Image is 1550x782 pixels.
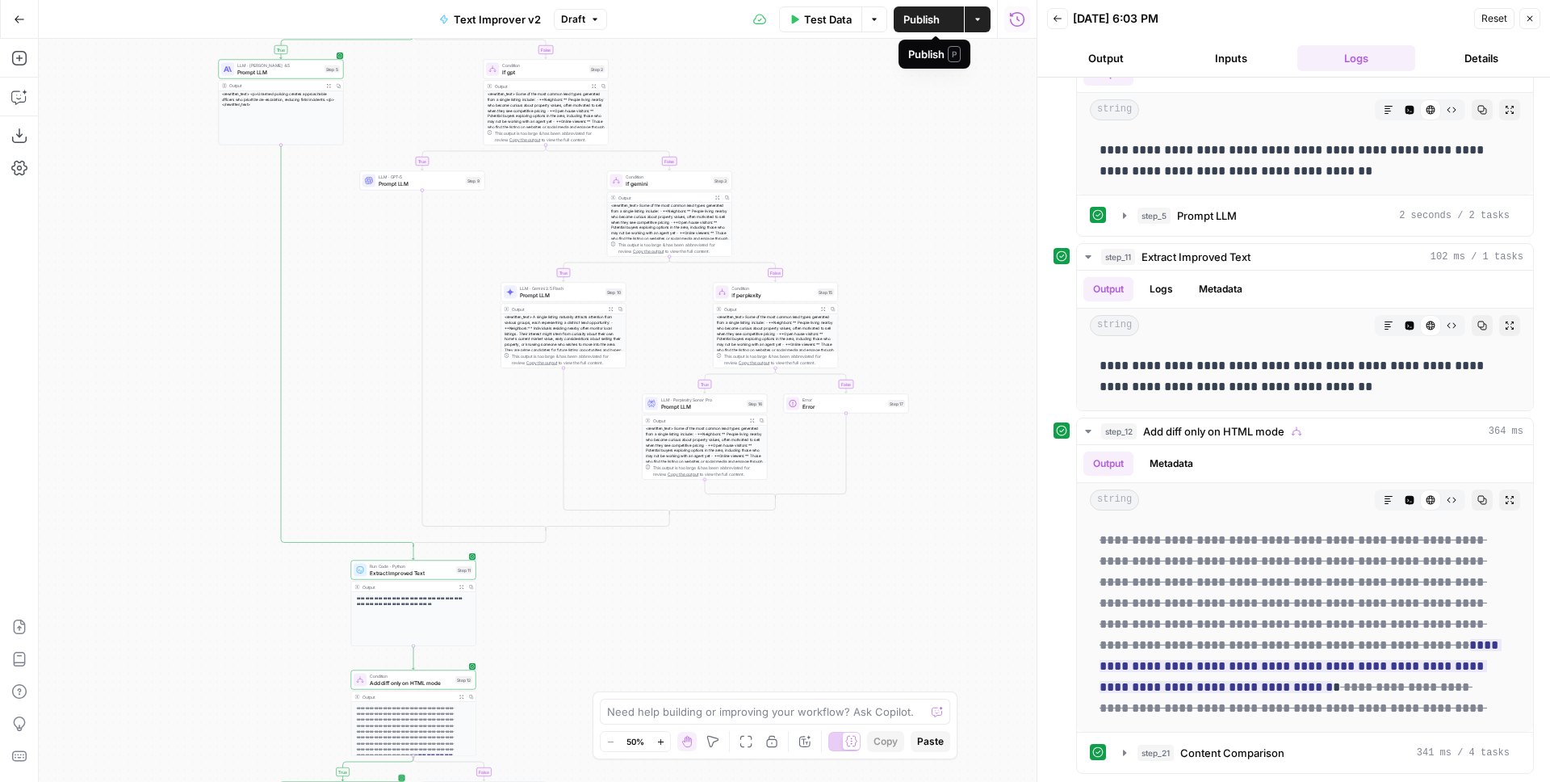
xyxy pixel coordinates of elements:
div: Step 9 [466,177,481,184]
div: Step 16 [747,400,764,407]
div: Step 11 [456,566,472,574]
g: Edge from step_1-conditional-end to step_11 [413,544,415,560]
div: Output [618,194,710,200]
div: Step 3 [713,177,728,184]
div: This output is too large & has been abbreviated for review. to view the full content. [723,353,834,366]
span: If gemini [626,179,710,187]
button: 364 ms [1077,418,1533,444]
span: Add diff only on HTML mode [1143,423,1284,439]
span: Prompt LLM [520,291,602,299]
span: Copy the output [739,360,769,365]
span: Text Improver v2 [454,11,541,27]
span: Condition [626,174,710,180]
span: Paste [917,734,944,749]
g: Edge from step_3-conditional-end to step_2-conditional-end [546,512,669,531]
button: Text Improver v2 [429,6,551,32]
span: step_11 [1101,249,1135,265]
span: string [1090,99,1139,120]
g: Edge from step_2 to step_3 [546,145,671,170]
div: LLM · Gemini 2.5 FlashPrompt LLMStep 10Output<rewritten_text> A single listing naturally attracts... [501,283,626,368]
button: Test Data [779,6,861,32]
g: Edge from step_1 to step_5 [279,34,413,59]
g: Edge from step_16 to step_15-conditional-end [705,480,776,498]
span: Extract Improved Text [370,569,453,577]
span: Copy [873,734,898,749]
div: 2 seconds [1077,55,1533,236]
div: Output [362,693,454,700]
g: Edge from step_15 to step_17 [775,368,847,393]
button: Output [1047,45,1166,71]
span: 364 ms [1489,424,1523,439]
div: Output [512,305,604,312]
span: Reset [1481,11,1507,26]
span: Add diff only on HTML mode [370,679,452,687]
span: LLM · Gemini 2.5 Flash [520,285,602,292]
span: Copy the output [668,472,698,477]
button: Logs [1297,45,1416,71]
span: Condition [502,62,586,69]
div: Output [362,583,454,590]
span: step_5 [1137,208,1171,224]
div: Step 15 [817,288,834,296]
button: Paste [911,731,950,752]
g: Edge from step_11 to step_12 [413,646,415,670]
div: Step 10 [605,288,622,296]
button: Details [1422,45,1540,71]
div: ConditionIf geminiStep 3Output<rewritten_text> Some of the most common lead types generated from ... [607,171,732,257]
span: Prompt LLM [661,402,744,410]
span: LLM · [PERSON_NAME] 4.5 [237,62,321,69]
span: LLM · GPT-5 [379,174,463,180]
g: Edge from step_3 to step_15 [669,257,777,282]
span: Test Data [804,11,852,27]
div: Step 2 [589,65,605,73]
button: 102 ms / 1 tasks [1077,244,1533,270]
div: LLM · [PERSON_NAME] 4.5Prompt LLMStep 5Output<rewritten_text> <p>Unarmed policing creates approac... [218,60,343,145]
g: Edge from step_10 to step_3-conditional-end [563,368,669,515]
span: Copy the output [509,137,540,142]
div: <rewritten_text> A single listing naturally attracts attention from various groups, each represen... [501,314,626,402]
div: ErrorErrorStep 17 [784,394,909,414]
div: Output [494,82,586,89]
g: Edge from step_5 to step_1-conditional-end [281,145,413,547]
span: Publish [903,11,940,27]
span: 50% [626,735,644,748]
div: This output is too large & has been abbreviated for review. to view the full content. [512,353,622,366]
span: Prompt LLM [1177,208,1237,224]
div: Step 12 [455,676,472,683]
div: ConditionIf gptStep 2Output<rewritten_text> Some of the most common lead types generated from a s... [484,60,609,145]
button: Copy [867,731,904,752]
button: Output [1083,452,1133,476]
span: 102 ms / 1 tasks [1431,250,1523,264]
span: Content Comparison [1180,745,1284,761]
g: Edge from step_2-conditional-end to step_1-conditional-end [413,528,546,547]
div: <rewritten_text> Some of the most common lead types generated from a single listing include: - **... [643,426,767,513]
div: <rewritten_text> Some of the most common lead types generated from a single listing include: - **... [607,203,731,290]
button: Metadata [1189,277,1252,301]
div: ConditionIf perplexityStep 15Output<rewritten_text> Some of the most common lead types generated ... [713,283,838,368]
div: 364 ms [1077,445,1533,773]
div: Step 17 [888,400,905,407]
g: Edge from step_17 to step_15-conditional-end [775,414,846,498]
button: Logs [1140,277,1183,301]
span: Condition [370,673,452,679]
div: LLM · GPT-5Prompt LLMStep 9 [359,171,484,191]
span: Error [802,397,885,403]
span: 2 seconds / 2 tasks [1399,208,1510,223]
button: Publish [894,6,964,32]
span: Condition [731,285,814,292]
span: Draft [561,12,585,27]
div: Output [653,417,745,423]
g: Edge from step_2 to step_9 [421,145,546,170]
button: 2 seconds / 2 tasks [1113,203,1519,229]
span: string [1090,315,1139,336]
button: Reset [1474,8,1514,29]
span: Copy the output [633,249,664,254]
div: <rewritten_text> Some of the most common lead types generated from a single listing include: - **... [484,91,608,179]
span: string [1090,490,1139,511]
div: <rewritten_text> Some of the most common lead types generated from a single listing include: - **... [713,314,837,402]
g: Edge from step_12 to step_14 [413,756,485,781]
button: Draft [554,9,607,30]
span: Prompt LLM [379,179,463,187]
span: If gpt [502,68,586,76]
g: Edge from step_9 to step_2-conditional-end [422,191,546,531]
